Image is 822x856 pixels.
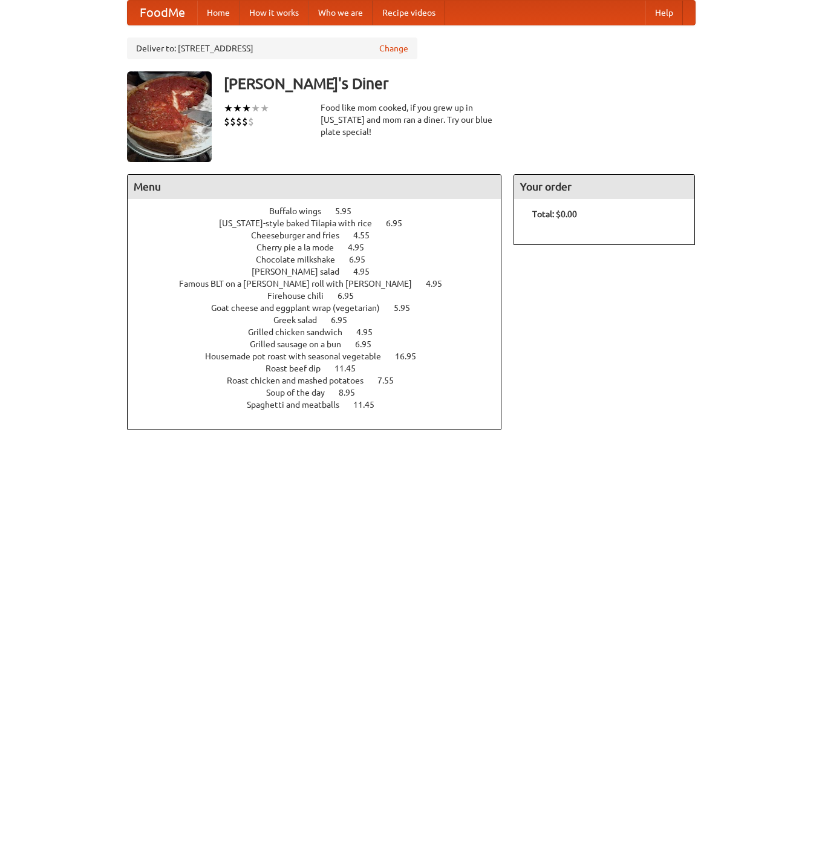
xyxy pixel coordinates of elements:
[248,327,395,337] a: Grilled chicken sandwich 4.95
[353,230,382,240] span: 4.55
[353,267,382,276] span: 4.95
[269,206,333,216] span: Buffalo wings
[355,339,383,349] span: 6.95
[386,218,414,228] span: 6.95
[250,339,353,349] span: Grilled sausage on a bun
[267,291,376,301] a: Firehouse chili 6.95
[252,267,351,276] span: [PERSON_NAME] salad
[269,206,374,216] a: Buffalo wings 5.95
[128,175,501,199] h4: Menu
[242,115,248,128] li: $
[266,388,377,397] a: Soup of the day 8.95
[394,303,422,313] span: 5.95
[250,339,394,349] a: Grilled sausage on a bun 6.95
[514,175,694,199] h4: Your order
[331,315,359,325] span: 6.95
[224,115,230,128] li: $
[334,364,368,373] span: 11.45
[266,364,333,373] span: Roast beef dip
[256,243,346,252] span: Cherry pie a la mode
[233,102,242,115] li: ★
[227,376,376,385] span: Roast chicken and mashed potatoes
[339,388,367,397] span: 8.95
[128,1,197,25] a: FoodMe
[219,218,384,228] span: [US_STATE]-style baked Tilapia with rice
[179,279,465,289] a: Famous BLT on a [PERSON_NAME] roll with [PERSON_NAME] 4.95
[242,102,251,115] li: ★
[219,218,425,228] a: [US_STATE]-style baked Tilapia with rice 6.95
[127,71,212,162] img: angular.jpg
[205,351,393,361] span: Housemade pot roast with seasonal vegetable
[353,400,387,410] span: 11.45
[240,1,308,25] a: How it works
[266,388,337,397] span: Soup of the day
[645,1,683,25] a: Help
[532,209,577,219] b: Total: $0.00
[273,315,329,325] span: Greek salad
[205,351,439,361] a: Housemade pot roast with seasonal vegetable 16.95
[377,376,406,385] span: 7.55
[248,327,354,337] span: Grilled chicken sandwich
[379,42,408,54] a: Change
[236,115,242,128] li: $
[224,102,233,115] li: ★
[273,315,370,325] a: Greek salad 6.95
[426,279,454,289] span: 4.95
[211,303,432,313] a: Goat cheese and eggplant wrap (vegetarian) 5.95
[224,71,696,96] h3: [PERSON_NAME]'s Diner
[251,230,351,240] span: Cheeseburger and fries
[127,38,417,59] div: Deliver to: [STREET_ADDRESS]
[335,206,364,216] span: 5.95
[321,102,502,138] div: Food like mom cooked, if you grew up in [US_STATE] and mom ran a diner. Try our blue plate special!
[348,243,376,252] span: 4.95
[179,279,424,289] span: Famous BLT on a [PERSON_NAME] roll with [PERSON_NAME]
[211,303,392,313] span: Goat cheese and eggplant wrap (vegetarian)
[251,102,260,115] li: ★
[256,243,387,252] a: Cherry pie a la mode 4.95
[356,327,385,337] span: 4.95
[395,351,428,361] span: 16.95
[247,400,351,410] span: Spaghetti and meatballs
[230,115,236,128] li: $
[349,255,377,264] span: 6.95
[373,1,445,25] a: Recipe videos
[338,291,366,301] span: 6.95
[251,230,392,240] a: Cheeseburger and fries 4.55
[248,115,254,128] li: $
[267,291,336,301] span: Firehouse chili
[227,376,416,385] a: Roast chicken and mashed potatoes 7.55
[197,1,240,25] a: Home
[252,267,392,276] a: [PERSON_NAME] salad 4.95
[260,102,269,115] li: ★
[256,255,347,264] span: Chocolate milkshake
[266,364,378,373] a: Roast beef dip 11.45
[256,255,388,264] a: Chocolate milkshake 6.95
[247,400,397,410] a: Spaghetti and meatballs 11.45
[308,1,373,25] a: Who we are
